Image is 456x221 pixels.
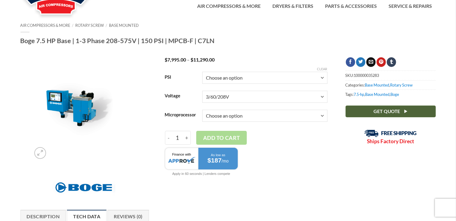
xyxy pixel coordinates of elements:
[196,131,247,145] button: Add to cart
[165,112,196,117] label: Microprocessor
[354,92,364,97] a: 7.5-hp
[20,23,70,28] a: Air Compressors & More
[75,23,104,28] a: Rotary Screw
[191,57,194,62] span: $
[165,57,186,62] bdi: 7,995.00
[317,67,327,71] a: Clear options
[20,23,436,28] nav: Breadcrumb
[172,131,183,145] input: Product quantity
[390,83,413,87] a: Rotary Screw
[34,147,46,159] a: Zoom
[31,57,136,162] img: Boge 7.5 HP Base | 1-3 Phase 208-575V | 150 PSI | MPCB-F | C7LN
[72,23,73,28] span: /
[365,83,389,87] a: Base Mounted
[365,92,390,97] a: Base Mounted
[183,131,191,145] input: Increase quantity of Boge 7.5 HP Base | 1-3 Phase 208-575V | 150 PSI | MPCB-F | C7LN
[354,73,379,78] span: 100000035283
[346,80,436,90] span: Categories: ,
[346,57,355,67] a: Share on Facebook
[165,57,168,62] span: $
[165,75,196,80] label: PSI
[109,23,139,28] a: Base Mounted
[346,106,436,117] a: Get Quote
[165,93,196,98] label: Voltage
[374,108,400,115] span: Get Quote
[52,179,115,196] img: Boge
[346,71,436,80] span: SKU:
[367,138,414,144] strong: Ships Factory Direct
[346,90,436,99] span: Tags: , ,
[20,36,436,45] h1: Boge 7.5 HP Base | 1-3 Phase 208-575V | 150 PSI | MPCB-F | C7LN
[364,130,417,137] img: Free Shipping
[377,57,386,67] a: Pin on Pinterest
[106,23,107,28] span: /
[391,92,399,97] a: Boge
[366,57,376,67] a: Email to a Friend
[187,57,190,62] span: –
[191,57,215,62] bdi: 11,290.00
[356,57,365,67] a: Share on Twitter
[165,131,172,145] input: Reduce quantity of Boge 7.5 HP Base | 1-3 Phase 208-575V | 150 PSI | MPCB-F | C7LN
[387,57,396,67] a: Share on Tumblr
